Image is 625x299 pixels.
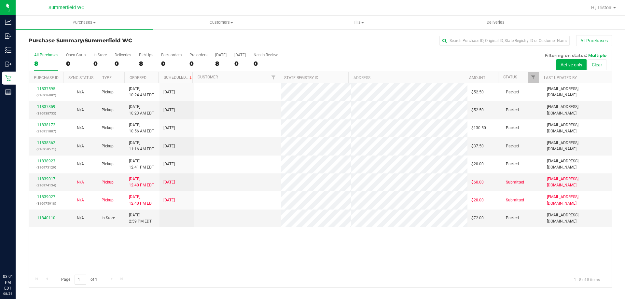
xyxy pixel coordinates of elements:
[469,75,485,80] a: Amount
[506,143,519,149] span: Packed
[234,53,246,57] div: [DATE]
[16,20,153,25] span: Purchases
[471,89,484,95] span: $52.50
[290,20,426,25] span: Tills
[163,179,175,185] span: [DATE]
[33,92,59,98] p: (316916082)
[163,197,175,203] span: [DATE]
[471,161,484,167] span: $20.00
[37,104,55,109] a: 11837859
[153,20,289,25] span: Customers
[7,247,26,266] iframe: Resource center
[471,125,486,131] span: $130.50
[93,60,107,67] div: 0
[77,108,84,112] span: Not Applicable
[163,143,175,149] span: [DATE]
[506,179,524,185] span: Submitted
[77,215,84,221] button: N/A
[129,194,154,206] span: [DATE] 12:40 PM EDT
[77,90,84,94] span: Not Applicable
[16,16,153,29] a: Purchases
[37,195,55,199] a: 11839027
[5,33,11,39] inline-svg: Inbound
[77,216,84,220] span: Not Applicable
[77,179,84,185] button: N/A
[37,87,55,91] a: 11837595
[3,291,13,296] p: 08/24
[506,125,519,131] span: Packed
[77,180,84,184] span: Not Applicable
[66,53,86,57] div: Open Carts
[161,53,182,57] div: Back-orders
[129,140,154,152] span: [DATE] 11:16 AM EDT
[547,176,608,188] span: [EMAIL_ADDRESS][DOMAIN_NAME]
[77,89,84,95] button: N/A
[66,60,86,67] div: 0
[547,104,608,116] span: [EMAIL_ADDRESS][DOMAIN_NAME]
[37,141,55,145] a: 11838362
[254,53,278,57] div: Needs Review
[33,146,59,152] p: (316958571)
[5,47,11,53] inline-svg: Inventory
[75,275,86,285] input: 1
[439,36,570,46] input: Search Purchase ID, Original ID, State Registry ID or Customer Name...
[77,197,84,203] button: N/A
[129,212,152,224] span: [DATE] 2:59 PM EDT
[5,89,11,95] inline-svg: Reports
[34,60,58,67] div: 8
[68,75,93,80] a: Sync Status
[471,179,484,185] span: $60.00
[102,89,114,95] span: Pickup
[102,215,115,221] span: In-Store
[471,215,484,221] span: $72.00
[37,177,55,181] a: 11839017
[588,53,606,58] span: Multiple
[5,75,11,81] inline-svg: Retail
[102,125,114,131] span: Pickup
[129,122,154,134] span: [DATE] 10:56 AM EDT
[77,144,84,148] span: Not Applicable
[547,86,608,98] span: [EMAIL_ADDRESS][DOMAIN_NAME]
[29,38,223,44] h3: Purchase Summary:
[102,161,114,167] span: Pickup
[33,110,59,116] p: (316938753)
[129,158,154,170] span: [DATE] 12:41 PM EDT
[77,198,84,202] span: Not Applicable
[102,75,112,80] a: Type
[556,59,587,70] button: Active only
[33,182,59,188] p: (316974134)
[115,53,131,57] div: Deliveries
[102,179,114,185] span: Pickup
[3,274,13,291] p: 03:01 PM EDT
[85,37,132,44] span: Summerfield WC
[215,60,227,67] div: 8
[544,75,577,80] a: Last Updated By
[471,197,484,203] span: $20.00
[198,75,218,79] a: Customer
[284,75,318,80] a: State Registry ID
[547,194,608,206] span: [EMAIL_ADDRESS][DOMAIN_NAME]
[189,53,207,57] div: Pre-orders
[591,5,613,10] span: Hi, Triston!
[161,60,182,67] div: 0
[290,16,427,29] a: Tills
[506,215,519,221] span: Packed
[506,197,524,203] span: Submitted
[93,53,107,57] div: In Store
[576,35,612,46] button: All Purchases
[102,107,114,113] span: Pickup
[348,72,464,83] th: Address
[569,275,605,284] span: 1 - 8 of 8 items
[506,89,519,95] span: Packed
[547,212,608,224] span: [EMAIL_ADDRESS][DOMAIN_NAME]
[77,125,84,131] button: N/A
[503,75,517,79] a: Status
[153,16,290,29] a: Customers
[77,107,84,113] button: N/A
[129,176,154,188] span: [DATE] 12:40 PM EDT
[33,164,59,170] p: (316973129)
[506,107,519,113] span: Packed
[545,53,587,58] span: Filtering on status:
[77,162,84,166] span: Not Applicable
[102,197,114,203] span: Pickup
